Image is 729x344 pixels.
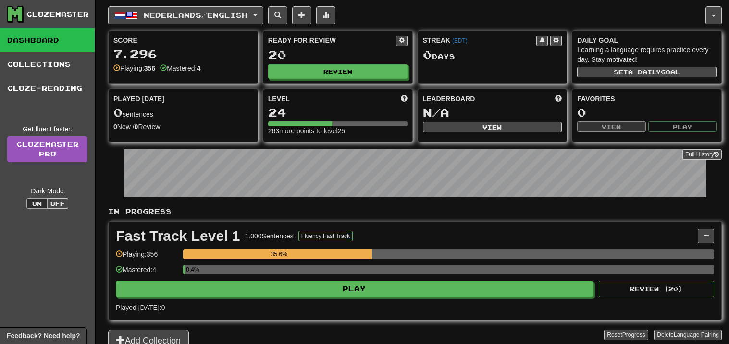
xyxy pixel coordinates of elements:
div: Learning a language requires practice every day. Stay motivated! [577,45,717,64]
button: ResetProgress [604,330,648,340]
div: Playing: 356 [116,249,178,265]
span: Played [DATE] [113,94,164,104]
span: Level [268,94,290,104]
button: View [577,121,645,132]
span: Progress [622,332,645,338]
span: Nederlands / English [144,11,247,19]
span: 0 [423,48,432,61]
span: Language Pairing [674,332,719,338]
div: Fast Track Level 1 [116,229,240,243]
button: Play [648,121,717,132]
div: Day s [423,49,562,61]
button: Review [268,64,408,79]
div: Score [113,36,253,45]
div: 1.000 Sentences [245,231,294,241]
span: Score more points to level up [401,94,408,104]
button: More stats [316,6,335,24]
div: 24 [268,107,408,119]
div: Streak [423,36,537,45]
p: In Progress [108,207,722,216]
strong: 0 [113,123,117,130]
div: Get fluent faster. [7,124,87,134]
span: a daily [628,69,661,75]
button: Off [47,198,68,209]
button: Search sentences [268,6,287,24]
strong: 4 [197,64,200,72]
div: Playing: [113,63,155,73]
div: New / Review [113,122,253,131]
span: This week in points, UTC [555,94,562,104]
button: On [26,198,48,209]
a: (EDT) [452,37,468,44]
div: Daily Goal [577,36,717,45]
button: Full History [682,149,722,160]
button: Play [116,281,593,297]
button: Seta dailygoal [577,67,717,77]
div: 263 more points to level 25 [268,126,408,136]
span: Leaderboard [423,94,475,104]
button: DeleteLanguage Pairing [654,330,722,340]
div: Mastered: 4 [116,265,178,281]
button: Add sentence to collection [292,6,311,24]
div: Ready for Review [268,36,396,45]
a: ClozemasterPro [7,136,87,162]
div: Mastered: [160,63,200,73]
button: Nederlands/English [108,6,263,24]
button: Fluency Fast Track [298,231,353,241]
div: 7.296 [113,48,253,60]
div: Clozemaster [26,10,89,19]
div: 35.6% [186,249,372,259]
div: sentences [113,107,253,119]
div: Favorites [577,94,717,104]
div: Dark Mode [7,186,87,196]
strong: 0 [135,123,138,130]
span: Open feedback widget [7,331,80,341]
div: 0 [577,107,717,119]
button: View [423,122,562,132]
div: 20 [268,49,408,61]
span: N/A [423,106,449,119]
span: 0 [113,106,123,119]
button: Review (20) [599,281,714,297]
strong: 356 [144,64,155,72]
span: Played [DATE]: 0 [116,304,165,311]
